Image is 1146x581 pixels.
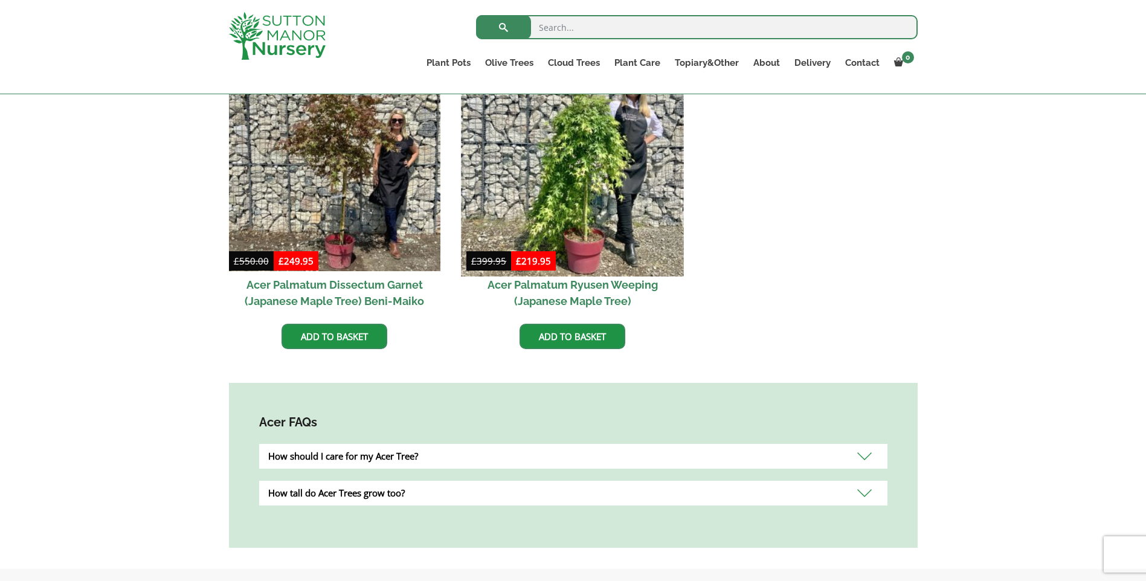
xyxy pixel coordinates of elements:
a: Plant Pots [419,54,478,71]
bdi: 249.95 [278,255,314,267]
bdi: 399.95 [471,255,506,267]
a: 0 [887,54,918,71]
h2: Acer Palmatum Ryusen Weeping (Japanese Maple Tree) [466,271,678,315]
div: How should I care for my Acer Tree? [259,444,887,469]
img: Acer Palmatum Dissectum Garnet (Japanese Maple Tree) Beni-Maiko [229,59,441,271]
h4: Acer FAQs [259,413,887,432]
span: £ [234,255,239,267]
a: Add to basket: “Acer Palmatum Dissectum Garnet (Japanese Maple Tree) Beni-Maiko” [282,324,387,349]
a: Add to basket: “Acer Palmatum Ryusen Weeping (Japanese Maple Tree)” [520,324,625,349]
a: Delivery [787,54,838,71]
div: How tall do Acer Trees grow too? [259,481,887,506]
span: £ [471,255,477,267]
a: Sale! Acer Palmatum Dissectum Garnet (Japanese Maple Tree) Beni-Maiko [229,59,441,315]
span: £ [278,255,284,267]
a: Olive Trees [478,54,541,71]
a: Cloud Trees [541,54,607,71]
img: Acer Palmatum Ryusen Weeping (Japanese Maple Tree) [462,54,684,276]
input: Search... [476,15,918,39]
img: logo [229,12,326,60]
a: Sale! Acer Palmatum Ryusen Weeping (Japanese Maple Tree) [466,59,678,315]
span: 0 [902,51,914,63]
a: About [746,54,787,71]
a: Plant Care [607,54,668,71]
h2: Acer Palmatum Dissectum Garnet (Japanese Maple Tree) Beni-Maiko [229,271,441,315]
span: £ [516,255,521,267]
bdi: 219.95 [516,255,551,267]
a: Topiary&Other [668,54,746,71]
a: Contact [838,54,887,71]
bdi: 550.00 [234,255,269,267]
